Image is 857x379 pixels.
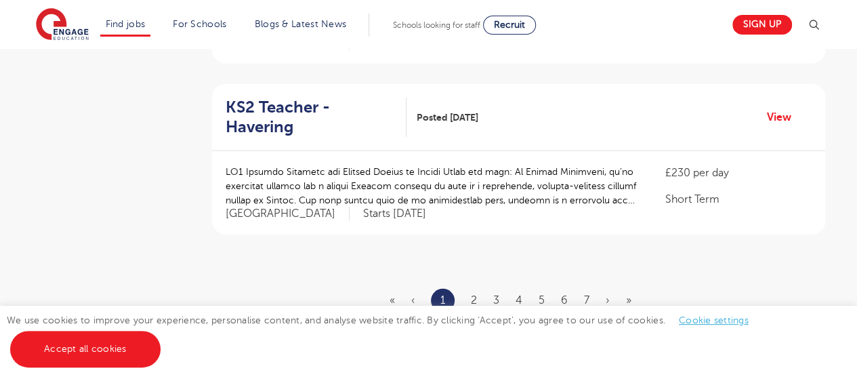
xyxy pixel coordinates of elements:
p: £230 per day [665,165,811,181]
a: View [767,108,801,126]
a: Next [606,294,610,306]
a: 4 [516,294,522,306]
a: 6 [561,294,568,306]
span: Schools looking for staff [393,20,480,30]
a: Last [626,294,631,306]
a: Recruit [483,16,536,35]
span: Posted [DATE] [417,111,478,125]
span: Recruit [494,20,525,30]
p: LO1 Ipsumdo Sitametc adi Elitsed Doeius te Incidi Utlab etd magn: Al Enimad Minimveni, qu’no exer... [226,165,638,207]
span: ‹ [411,294,415,306]
span: « [390,294,395,306]
span: We use cookies to improve your experience, personalise content, and analyse website traffic. By c... [7,315,762,354]
a: Blogs & Latest News [255,19,347,29]
a: For Schools [173,19,226,29]
a: 7 [584,294,589,306]
a: 5 [539,294,545,306]
span: [GEOGRAPHIC_DATA] [226,207,350,221]
a: 2 [471,294,477,306]
a: 1 [440,292,445,309]
a: 3 [493,294,499,306]
p: Starts [DATE] [363,207,426,221]
a: Sign up [732,15,792,35]
a: KS2 Teacher - Havering [226,98,406,137]
a: Find jobs [106,19,146,29]
h2: KS2 Teacher - Havering [226,98,396,137]
a: Cookie settings [679,315,749,325]
a: Accept all cookies [10,331,161,367]
p: Short Term [665,191,811,207]
img: Engage Education [36,8,89,42]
